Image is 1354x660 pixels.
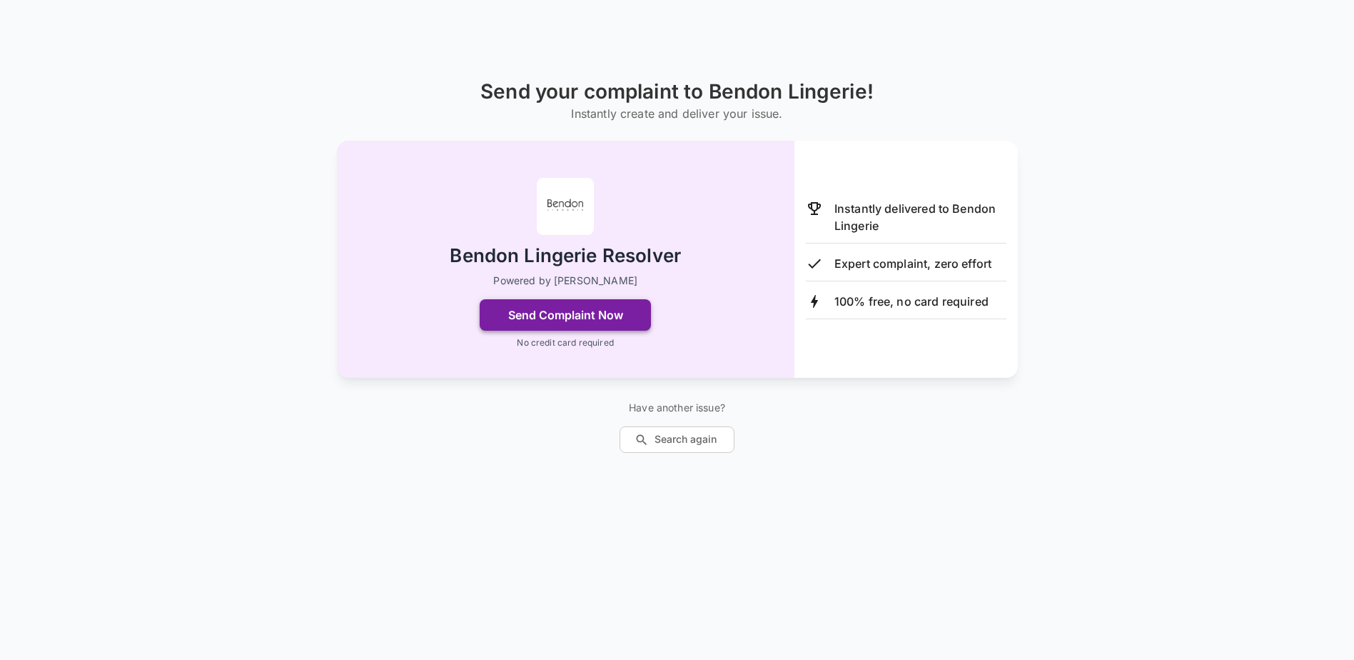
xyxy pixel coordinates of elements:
[620,401,734,415] p: Have another issue?
[480,80,874,104] h1: Send your complaint to Bendon Lingerie!
[834,293,989,310] p: 100% free, no card required
[480,299,651,331] button: Send Complaint Now
[537,178,594,235] img: Bendon Lingerie
[834,200,1006,234] p: Instantly delivered to Bendon Lingerie
[450,244,681,269] h2: Bendon Lingerie Resolver
[493,274,637,288] p: Powered by [PERSON_NAME]
[480,104,874,124] h6: Instantly create and deliver your issue.
[834,255,991,272] p: Expert complaint, zero effort
[620,426,734,453] button: Search again
[517,336,613,349] p: No credit card required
